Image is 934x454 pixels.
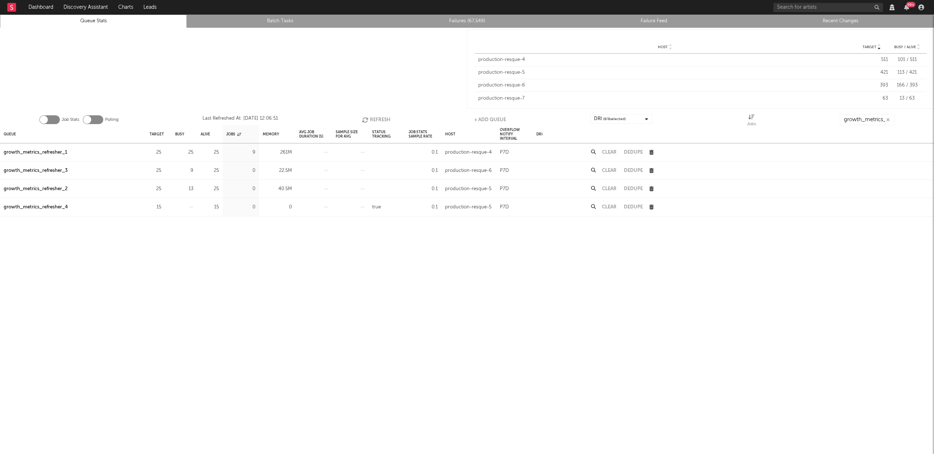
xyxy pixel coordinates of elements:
a: Recent Changes [751,17,930,26]
div: production-resque-5 [478,69,852,76]
button: + Add Queue [474,114,506,125]
div: production-resque-6 [478,82,852,89]
label: Polling [105,115,119,124]
div: Last Refreshed At: [DATE] 12:06:51 [202,114,278,125]
div: Busy [175,126,184,142]
a: growth_metrics_refresher_4 [4,203,68,212]
div: 0 [226,203,255,212]
input: Search for artists [773,3,883,12]
div: Jobs [226,126,241,142]
div: Sample Size For Avg [336,126,365,142]
div: P7D [500,148,509,157]
div: 63 [855,95,888,102]
div: 421 [855,69,888,76]
div: Queue [4,126,16,142]
div: DRI [536,126,543,142]
div: production-resque-7 [478,95,852,102]
div: Target [150,126,164,142]
button: Dedupe [624,150,643,155]
div: 166 / 393 [892,82,923,89]
div: 15 [201,203,219,212]
span: ( 8 / 8 selected) [603,115,626,123]
button: Clear [602,186,617,191]
div: true [372,203,381,212]
label: Job Stats [62,115,79,124]
div: 0.1 [409,185,438,193]
button: Dedupe [624,168,643,173]
div: P7D [500,185,509,193]
div: production-resque-5 [445,203,491,212]
div: 511 [855,56,888,64]
div: 0.1 [409,148,438,157]
div: DRI [594,115,626,123]
div: 113 / 421 [892,69,923,76]
div: 0 [263,203,292,212]
button: Clear [602,205,617,209]
div: production-resque-4 [445,148,492,157]
div: 25 [150,185,161,193]
a: Queue Stats [4,17,183,26]
a: growth_metrics_refresher_2 [4,185,67,193]
button: Refresh [362,114,390,125]
div: 9 [226,148,255,157]
div: Alive [201,126,210,142]
a: growth_metrics_refresher_1 [4,148,67,157]
div: 99 + [906,2,915,7]
a: growth_metrics_refresher_3 [4,166,67,175]
div: 0.1 [409,166,438,175]
div: 101 / 511 [892,56,923,64]
div: 40.5M [263,185,292,193]
div: P7D [500,203,509,212]
div: 9 [175,166,193,175]
div: Avg Job Duration (s) [299,126,328,142]
div: Overflow Notify Interval [500,126,529,142]
div: 25 [150,166,161,175]
button: 99+ [904,4,909,10]
button: Dedupe [624,186,643,191]
div: 25 [150,148,161,157]
div: Host [445,126,455,142]
div: 25 [201,185,219,193]
div: Job Stats Sample Rate [409,126,438,142]
div: Jobs [747,114,756,128]
a: Batch Tasks [191,17,370,26]
div: 261M [263,148,292,157]
button: Dedupe [624,205,643,209]
div: 393 [855,82,888,89]
a: Failures (67,549) [378,17,556,26]
span: Target [862,45,876,49]
div: 15 [150,203,161,212]
div: Jobs [747,120,756,128]
a: Failure Feed [564,17,743,26]
button: Clear [602,150,617,155]
input: Search... [840,114,895,125]
div: 25 [175,148,193,157]
div: 22.5M [263,166,292,175]
div: Memory [263,126,279,142]
div: 13 [175,185,193,193]
div: 0.1 [409,203,438,212]
button: Clear [602,168,617,173]
div: P7D [500,166,509,175]
span: Host [658,45,668,49]
div: Status Tracking [372,126,401,142]
div: 25 [201,148,219,157]
span: Busy / Alive [894,45,916,49]
div: 0 [226,185,255,193]
div: production-resque-4 [478,56,852,64]
div: production-resque-5 [445,185,491,193]
div: 13 / 63 [892,95,923,102]
div: 0 [226,166,255,175]
div: production-resque-6 [445,166,492,175]
div: 25 [201,166,219,175]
